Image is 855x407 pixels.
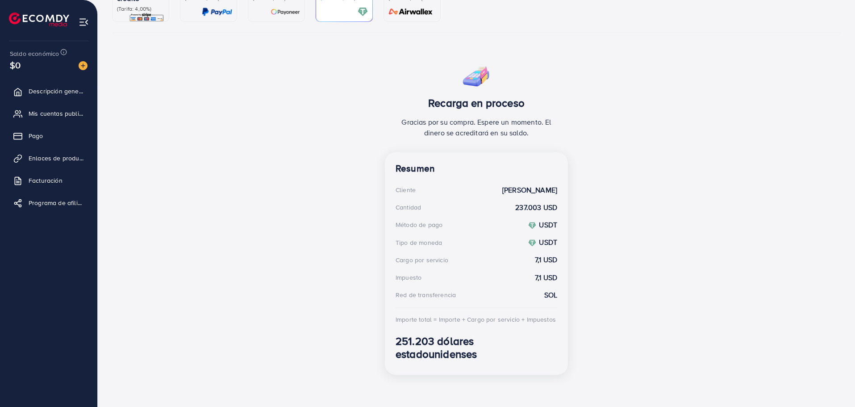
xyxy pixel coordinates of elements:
font: Facturación [29,176,63,185]
img: tarjeta [129,13,164,23]
font: Enlaces de productos [29,154,91,163]
font: SOL [544,290,557,300]
img: tarjeta [271,7,300,17]
font: Cargo por servicio [396,256,448,264]
font: Importe total = Importe + Cargo por servicio + Impuestos [396,315,556,324]
a: Descripción general [7,82,91,100]
font: Gracias por su compra. Espere un momento. El dinero se acreditará en su saldo. [401,117,551,138]
a: Pago [7,127,91,145]
font: 251.203 dólares estadounidenses [396,333,477,361]
img: tarjeta [358,7,368,17]
font: Mis cuentas publicitarias [29,109,100,118]
font: Descripción general [29,87,87,96]
font: USDT [539,220,557,230]
font: Impuesto [396,273,421,282]
font: Resumen [396,162,435,175]
font: Pago [29,131,43,140]
font: Recarga en proceso [428,95,525,110]
img: menú [79,17,89,27]
font: [PERSON_NAME] [502,185,557,195]
a: Enlaces de productos [7,149,91,167]
img: acuñar [528,222,536,230]
a: Programa de afiliados [7,194,91,212]
a: Mis cuentas publicitarias [7,105,91,122]
font: Red de transferencia [396,290,456,299]
img: logo [9,13,69,26]
font: Tipo de moneda [396,238,442,247]
img: tarjeta [386,7,436,17]
font: Método de pago [396,220,442,229]
font: (Tarifa: 4,00%) [117,5,151,13]
font: Saldo económico [10,49,59,58]
font: 7,1 USD [535,273,557,282]
img: tarjeta [202,7,232,17]
img: acuñar [528,239,536,247]
a: Facturación [7,172,91,189]
font: Cliente [396,185,416,194]
iframe: Charlar [817,367,848,400]
img: imagen [79,61,88,70]
font: $0 [10,59,21,71]
font: USDT [539,237,557,247]
font: Cantidad [396,203,421,212]
font: 7,1 USD [535,255,557,264]
font: 237.003 USD [515,202,557,212]
img: éxito [462,60,491,89]
font: Programa de afiliados [29,198,92,207]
